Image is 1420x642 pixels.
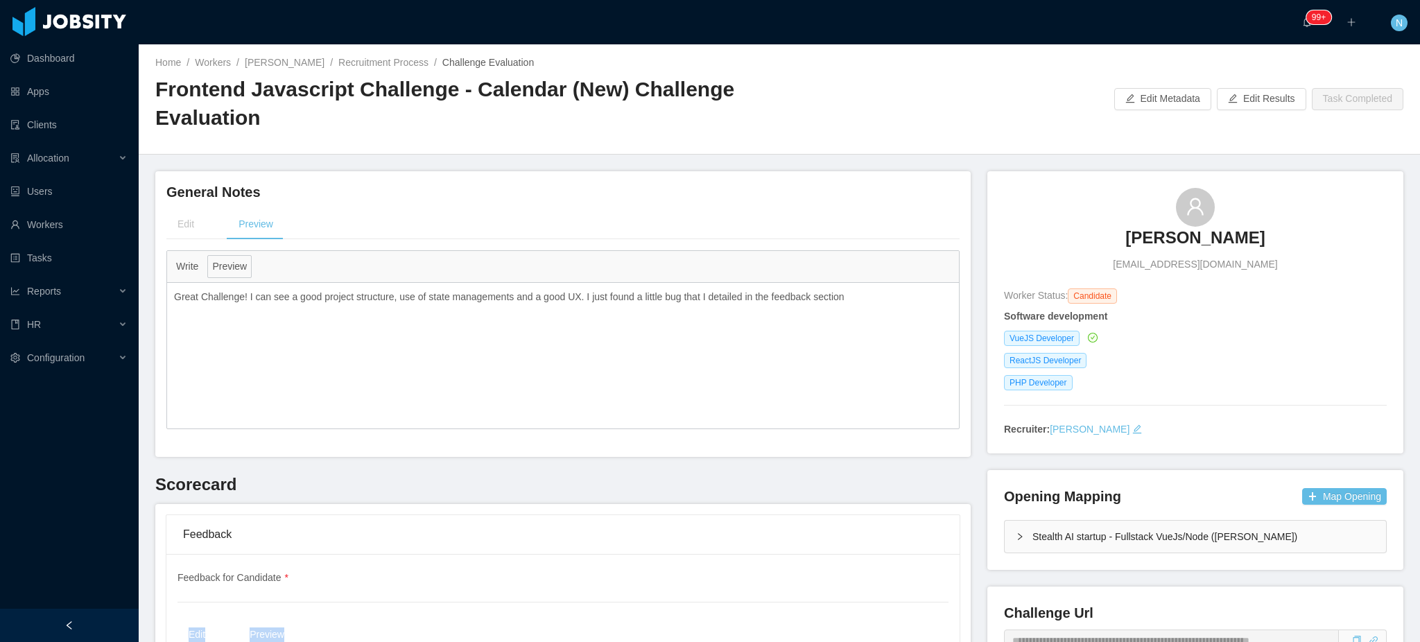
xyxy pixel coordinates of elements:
[1312,88,1403,110] button: Task Completed
[10,211,128,238] a: icon: userWorkers
[227,209,284,240] div: Preview
[27,319,41,330] span: HR
[442,57,534,68] span: Challenge Evaluation
[10,78,128,105] a: icon: appstoreApps
[1004,487,1121,506] h4: Opening Mapping
[155,76,779,132] h2: Frontend Javascript Challenge - Calendar (New) Challenge Evaluation
[1004,603,1387,623] h4: Challenge Url
[1004,311,1107,322] strong: Software development
[1132,424,1142,434] i: icon: edit
[1302,17,1312,27] i: icon: bell
[245,57,324,68] a: [PERSON_NAME]
[1004,353,1086,368] span: ReactJS Developer
[27,352,85,363] span: Configuration
[10,244,128,272] a: icon: profileTasks
[1085,332,1098,343] a: icon: check-circle
[1125,227,1265,257] a: [PERSON_NAME]
[1217,88,1306,110] button: icon: editEdit Results
[1396,15,1403,31] span: N
[1302,488,1387,505] button: icon: plusMap Opening
[330,57,333,68] span: /
[195,57,231,68] a: Workers
[1114,88,1211,110] button: icon: editEdit Metadata
[1113,257,1277,272] span: [EMAIL_ADDRESS][DOMAIN_NAME]
[10,353,20,363] i: icon: setting
[1004,331,1080,346] span: VueJS Developer
[27,286,61,297] span: Reports
[10,153,20,163] i: icon: solution
[236,57,239,68] span: /
[10,286,20,296] i: icon: line-chart
[177,572,288,583] span: Feedback for Candidate
[434,57,437,68] span: /
[1186,197,1205,216] i: icon: user
[10,44,128,72] a: icon: pie-chartDashboard
[1347,17,1356,27] i: icon: plus
[10,111,128,139] a: icon: auditClients
[207,255,252,278] button: Preview
[10,320,20,329] i: icon: book
[1068,288,1117,304] span: Candidate
[166,182,960,202] h4: General Notes
[183,515,943,554] div: Feedback
[1004,375,1073,390] span: PHP Developer
[1005,521,1386,553] div: icon: rightStealth AI startup - Fullstack VueJs/Node ([PERSON_NAME])
[187,57,189,68] span: /
[1088,333,1098,342] i: icon: check-circle
[155,474,971,496] h3: Scorecard
[155,57,181,68] a: Home
[338,57,428,68] a: Recruitment Process
[1016,532,1024,541] i: icon: right
[27,153,69,164] span: Allocation
[174,290,952,304] p: Great Challenge! I can see a good project structure, use of state managements and a good UX. I ju...
[171,255,203,278] button: Write
[166,209,205,240] div: Edit
[1125,227,1265,249] h3: [PERSON_NAME]
[1306,10,1331,24] sup: 1690
[10,177,128,205] a: icon: robotUsers
[1050,424,1129,435] a: [PERSON_NAME]
[1004,290,1068,301] span: Worker Status:
[1004,424,1050,435] strong: Recruiter:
